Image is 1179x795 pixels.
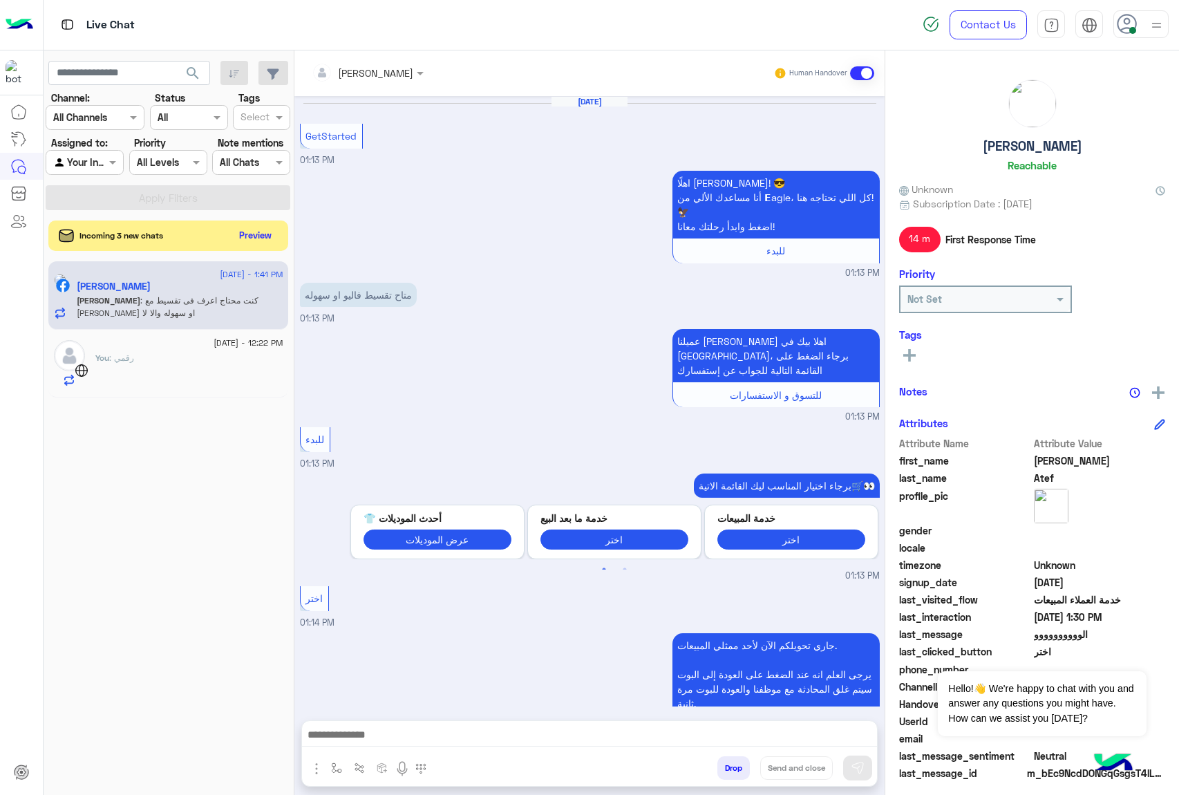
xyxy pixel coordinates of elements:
img: Trigger scenario [354,763,365,774]
img: WebChat [75,364,88,377]
img: tab [1082,17,1097,33]
button: search [176,61,210,91]
span: First Response Time [945,232,1036,247]
small: Human Handover [789,68,847,79]
img: send message [851,761,865,775]
span: last_name [899,471,1031,485]
img: Facebook [56,279,70,292]
span: Atef [1034,471,1166,485]
span: last_clicked_button [899,644,1031,659]
label: Assigned to: [51,135,108,150]
img: 713415422032625 [6,60,30,85]
span: last_visited_flow [899,592,1031,607]
span: first_name [899,453,1031,468]
span: last_interaction [899,610,1031,624]
button: اختر [717,530,865,550]
span: 0 [1034,749,1166,763]
a: Contact Us [950,10,1027,39]
p: خدمة المبيعات [717,511,865,525]
h5: [PERSON_NAME] [983,138,1082,154]
span: رقمي [109,353,134,363]
p: Live Chat [86,16,135,35]
img: send attachment [308,760,325,777]
p: 9/9/2025, 1:14 PM [672,633,880,715]
span: 2025-09-09T10:30:27.351Z [1034,610,1166,624]
span: gender [899,523,1031,538]
h6: Notes [899,385,927,397]
img: send voice note [394,760,411,777]
span: null [1034,541,1166,555]
p: خدمة ما بعد البيع [540,511,688,525]
p: 9/9/2025, 1:13 PM [694,474,880,498]
label: Tags [238,91,260,105]
p: 9/9/2025, 1:13 PM [672,171,880,238]
img: hulul-logo.png [1089,740,1138,788]
p: أحدث الموديلات 👕 [364,511,511,525]
img: make a call [415,763,426,774]
img: profile [1148,17,1165,34]
span: null [1034,731,1166,746]
button: create order [371,756,394,779]
span: خدمة العملاء المبيعات [1034,592,1166,607]
h6: [DATE] [551,97,628,106]
button: Send and close [760,756,833,780]
span: GetStarted [305,130,357,142]
button: 2 of 2 [618,563,632,577]
span: signup_date [899,575,1031,590]
label: Status [155,91,185,105]
a: tab [1037,10,1065,39]
button: 1 of 2 [597,563,611,577]
span: 01:14 PM [300,617,334,628]
span: للبدء [305,433,324,445]
span: 2025-09-09T10:13:47.508Z [1034,575,1166,590]
span: Attribute Value [1034,436,1166,451]
span: Ahmed [1034,453,1166,468]
span: email [899,731,1031,746]
img: spinner [923,16,939,32]
img: select flow [331,763,342,774]
span: ChannelId [899,680,1031,694]
span: للبدء [766,245,785,256]
span: search [185,65,201,82]
label: Note mentions [218,135,283,150]
h6: Attributes [899,417,948,429]
span: UserId [899,714,1031,729]
p: 9/9/2025, 1:13 PM [672,329,880,382]
button: Apply Filters [46,185,290,210]
img: create order [377,763,388,774]
span: profile_pic [899,489,1031,521]
p: 9/9/2025, 1:13 PM [300,283,417,307]
span: Attribute Name [899,436,1031,451]
span: 01:13 PM [300,458,334,469]
span: Incoming 3 new chats [79,230,163,242]
h6: Priority [899,268,935,280]
span: كنت محتاج اعرف فى تقسيط مع فاليو او سهوله والا لا [77,295,258,318]
div: Select [238,109,270,127]
img: defaultAdmin.png [54,340,85,371]
img: picture [54,274,66,286]
span: 14 m [899,227,941,252]
button: Drop [717,756,750,780]
img: picture [1009,80,1056,127]
span: [DATE] - 1:41 PM [220,268,283,281]
span: الوووووووووو [1034,627,1166,642]
button: Trigger scenario [348,756,371,779]
span: last_message [899,627,1031,642]
img: tab [1044,17,1059,33]
img: notes [1129,387,1140,398]
button: عرض الموديلات [364,530,511,550]
span: 01:13 PM [845,570,880,583]
span: اختر [305,592,323,604]
h5: Ahmed Atef [77,281,151,292]
img: add [1152,386,1164,399]
span: [PERSON_NAME] [77,295,140,306]
span: 01:13 PM [845,267,880,280]
img: tab [59,16,76,33]
span: 01:13 PM [845,411,880,424]
span: m_bEc9NcdDONGqGsgsT4lLb9xz8FKHeNX6n2cgC_2u3yiIy4Oqpk9Yoofh6t_64XpJHdq27Ods5X_vl16zR7IhEA [1027,766,1165,780]
img: picture [1034,489,1068,523]
span: You [95,353,109,363]
span: Subscription Date : [DATE] [913,196,1032,211]
label: Channel: [51,91,90,105]
span: HandoverOn [899,697,1031,711]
